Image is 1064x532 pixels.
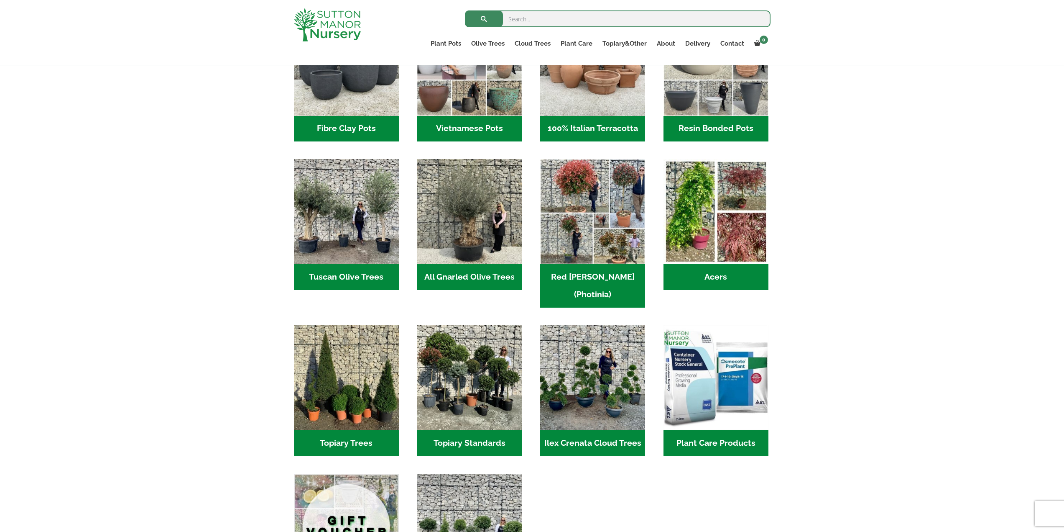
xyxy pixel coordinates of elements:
a: Visit product category All Gnarled Olive Trees [417,159,522,290]
img: Home - food and soil [663,325,768,430]
h2: Vietnamese Pots [417,116,522,142]
h2: Plant Care Products [663,430,768,456]
a: Visit product category Tuscan Olive Trees [294,159,399,290]
img: Home - 9CE163CB 973F 4905 8AD5 A9A890F87D43 [540,325,645,430]
img: Home - Untitled Project 4 [663,159,768,264]
h2: 100% Italian Terracotta [540,116,645,142]
a: Topiary&Other [597,38,652,49]
a: Olive Trees [466,38,510,49]
a: About [652,38,680,49]
span: 0 [760,36,768,44]
a: Visit product category Resin Bonded Pots [663,10,768,141]
h2: Red [PERSON_NAME] (Photinia) [540,264,645,308]
h2: Ilex Crenata Cloud Trees [540,430,645,456]
a: Visit product category Plant Care Products [663,325,768,456]
h2: Tuscan Olive Trees [294,264,399,290]
a: Visit product category Vietnamese Pots [417,10,522,141]
h2: Topiary Trees [294,430,399,456]
a: Delivery [680,38,715,49]
a: Plant Care [556,38,597,49]
a: Visit product category Ilex Crenata Cloud Trees [540,325,645,456]
a: 0 [749,38,771,49]
img: Home - 7716AD77 15EA 4607 B135 B37375859F10 [294,159,399,264]
img: Home - IMG 5223 [417,325,522,430]
h2: Topiary Standards [417,430,522,456]
h2: Resin Bonded Pots [663,116,768,142]
h2: All Gnarled Olive Trees [417,264,522,290]
input: Search... [465,10,771,27]
h2: Acers [663,264,768,290]
a: Visit product category Fibre Clay Pots [294,10,399,141]
a: Visit product category Topiary Trees [294,325,399,456]
a: Plant Pots [426,38,466,49]
a: Visit product category Topiary Standards [417,325,522,456]
img: logo [294,8,361,41]
a: Contact [715,38,749,49]
a: Cloud Trees [510,38,556,49]
img: Home - 5833C5B7 31D0 4C3A 8E42 DB494A1738DB [417,159,522,264]
a: Visit product category 100% Italian Terracotta [540,10,645,141]
a: Visit product category Red Robin (Photinia) [540,159,645,308]
img: Home - F5A23A45 75B5 4929 8FB2 454246946332 [540,159,645,264]
a: Visit product category Acers [663,159,768,290]
h2: Fibre Clay Pots [294,116,399,142]
img: Home - C8EC7518 C483 4BAA AA61 3CAAB1A4C7C4 1 201 a [294,325,399,430]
